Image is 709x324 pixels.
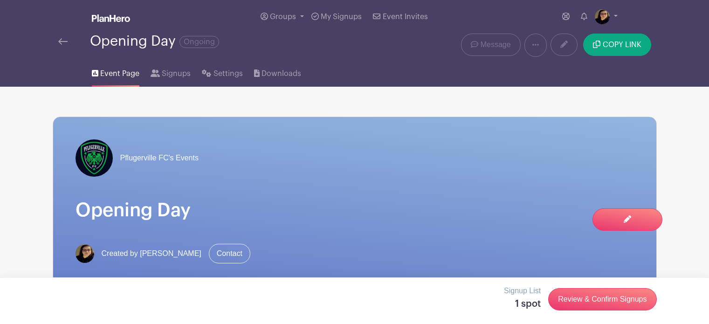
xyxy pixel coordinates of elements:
button: COPY LINK [583,34,651,56]
a: Event Page [92,57,139,87]
span: Event Page [100,68,139,79]
span: Groups [270,13,296,21]
span: Message [481,39,511,50]
span: Pflugerville FC's Events [120,152,199,164]
h5: 1 spot [504,298,541,310]
span: Event Invites [383,13,428,21]
span: Signups [162,68,191,79]
a: Review & Confirm Signups [548,288,656,310]
span: Downloads [262,68,301,79]
img: back-arrow-29a5d9b10d5bd6ae65dc969a981735edf675c4d7a1fe02e03b50dbd4ba3cdb55.svg [58,38,68,45]
img: PFC_logo_1x1_darkbg.png [76,139,113,177]
a: Settings [202,57,242,87]
span: COPY LINK [603,41,641,48]
span: Settings [213,68,243,79]
div: Opening Day [90,34,219,49]
a: Message [461,34,520,56]
h1: Opening Day [76,199,634,221]
img: 20220811_104416%20(2).jpg [76,244,94,263]
a: Downloads [254,57,301,87]
span: Ongoing [179,36,219,48]
span: My Signups [321,13,362,21]
span: Created by [PERSON_NAME] [102,248,201,259]
a: Signups [151,57,191,87]
p: Signup List [504,285,541,296]
img: 20220811_104416%20(2).jpg [595,9,610,24]
img: logo_white-6c42ec7e38ccf1d336a20a19083b03d10ae64f83f12c07503d8b9e83406b4c7d.svg [92,14,130,22]
a: Contact [209,244,250,263]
